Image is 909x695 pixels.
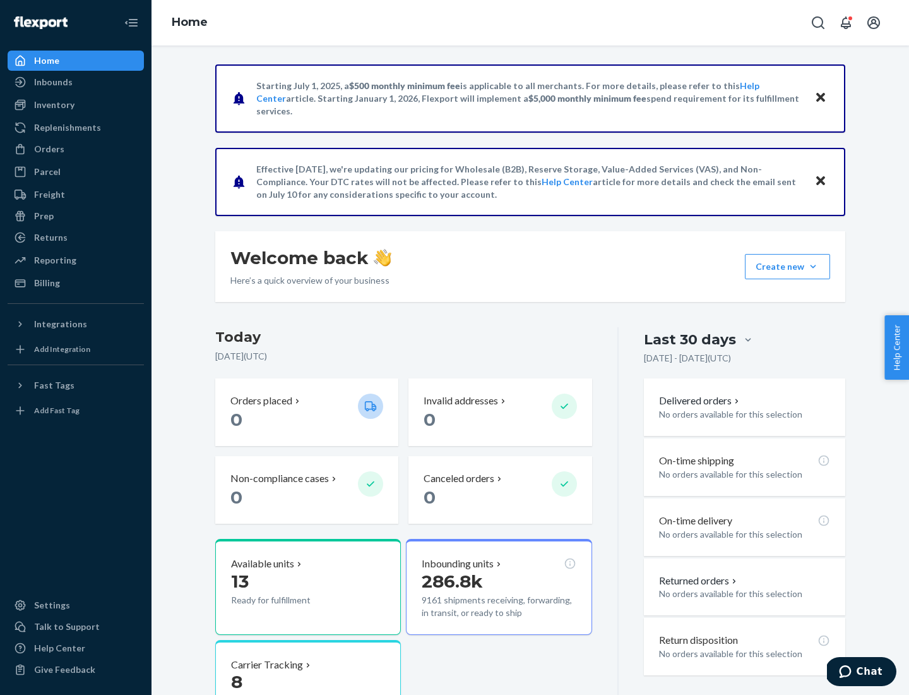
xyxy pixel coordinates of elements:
div: Inbounds [34,76,73,88]
div: Freight [34,188,65,201]
button: Talk to Support [8,617,144,637]
button: Create new [745,254,830,279]
p: [DATE] - [DATE] ( UTC ) [644,352,731,365]
p: Starting July 1, 2025, a is applicable to all merchants. For more details, please refer to this a... [256,80,802,118]
a: Prep [8,206,144,226]
a: Billing [8,273,144,293]
button: Available units13Ready for fulfillment [215,539,401,635]
button: Orders placed 0 [215,378,398,446]
a: Add Integration [8,339,144,360]
a: Inbounds [8,72,144,92]
p: No orders available for this selection [659,648,830,660]
div: Returns [34,231,68,244]
p: Here’s a quick overview of your business [230,274,391,287]
p: Canceled orders [424,471,494,486]
div: Prep [34,210,54,222]
a: Add Fast Tag [8,401,144,421]
a: Freight [8,184,144,205]
span: 0 [230,409,242,430]
div: Integrations [34,318,87,330]
p: [DATE] ( UTC ) [215,350,592,363]
div: Inventory [34,99,74,111]
iframe: Opens a widget where you can chat to one of our agents [827,657,896,689]
p: Carrier Tracking [231,658,303,672]
a: Replenishments [8,118,144,138]
p: Inbounding units [422,557,494,571]
a: Returns [8,227,144,248]
div: Last 30 days [644,330,736,349]
button: Close [812,89,829,107]
button: Help Center [884,315,909,380]
div: Give Feedback [34,663,95,676]
p: Effective [DATE], we're updating our pricing for Wholesale (B2B), Reserve Storage, Value-Added Se... [256,163,802,201]
button: Open notifications [833,10,858,35]
div: Billing [34,277,60,289]
a: Help Center [542,176,593,187]
h1: Welcome back [230,246,391,269]
div: Orders [34,143,64,155]
button: Close [812,172,829,191]
a: Reporting [8,250,144,270]
span: 8 [231,671,242,692]
p: Non-compliance cases [230,471,329,486]
div: Home [34,54,59,67]
button: Integrations [8,314,144,334]
span: 0 [424,409,436,430]
img: Flexport logo [14,16,68,29]
div: Help Center [34,642,85,655]
div: Fast Tags [34,379,74,392]
a: Inventory [8,95,144,115]
button: Invalid addresses 0 [408,378,591,446]
span: $500 monthly minimum fee [349,80,460,91]
a: Help Center [8,638,144,658]
button: Returned orders [659,574,739,588]
p: No orders available for this selection [659,528,830,541]
span: 286.8k [422,571,483,592]
a: Settings [8,595,144,615]
p: On-time shipping [659,454,734,468]
button: Fast Tags [8,375,144,396]
button: Give Feedback [8,660,144,680]
p: On-time delivery [659,514,732,528]
a: Parcel [8,162,144,182]
div: Talk to Support [34,620,100,633]
ol: breadcrumbs [162,4,218,41]
p: No orders available for this selection [659,408,830,421]
p: No orders available for this selection [659,588,830,600]
button: Close Navigation [119,10,144,35]
div: Settings [34,599,70,612]
p: Available units [231,557,294,571]
div: Add Integration [34,344,90,354]
div: Add Fast Tag [34,405,80,416]
button: Canceled orders 0 [408,456,591,524]
button: Inbounding units286.8k9161 shipments receiving, forwarding, in transit, or ready to ship [406,539,591,635]
div: Replenishments [34,121,101,134]
span: 0 [230,486,242,508]
a: Home [172,15,208,29]
p: No orders available for this selection [659,468,830,481]
a: Orders [8,139,144,159]
div: Parcel [34,166,61,178]
button: Non-compliance cases 0 [215,456,398,524]
p: Orders placed [230,394,292,408]
p: Return disposition [659,633,738,648]
a: Home [8,51,144,71]
div: Reporting [34,254,76,267]
button: Open Search Box [805,10,831,35]
span: $5,000 monthly minimum fee [528,93,646,104]
h3: Today [215,327,592,347]
button: Delivered orders [659,394,742,408]
button: Open account menu [861,10,886,35]
span: 13 [231,571,249,592]
p: Invalid addresses [424,394,498,408]
img: hand-wave emoji [374,249,391,267]
p: 9161 shipments receiving, forwarding, in transit, or ready to ship [422,594,576,619]
span: 0 [424,486,436,508]
p: Ready for fulfillment [231,594,348,607]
